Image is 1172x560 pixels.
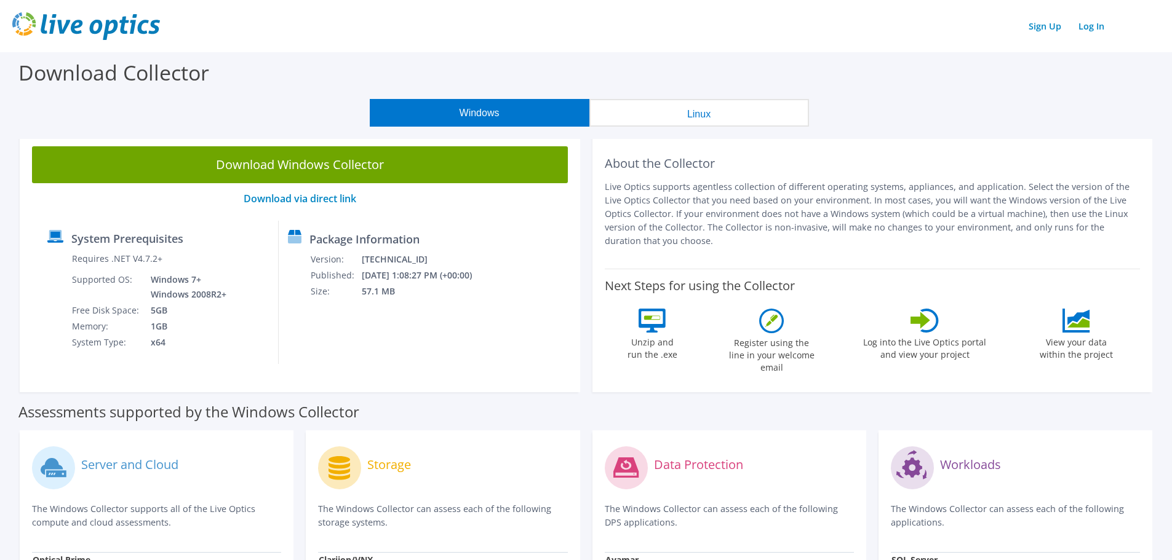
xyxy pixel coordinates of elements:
[71,302,142,318] td: Free Disk Space:
[1032,333,1120,361] label: View your data within the project
[18,406,359,418] label: Assessments supported by the Windows Collector
[142,272,229,302] td: Windows 7+ Windows 2008R2+
[361,267,488,283] td: [DATE] 1:08:27 PM (+00:00)
[361,251,488,267] td: [TECHNICAL_ID]
[605,502,854,529] p: The Windows Collector can assess each of the following DPS applications.
[310,267,361,283] td: Published:
[318,502,567,529] p: The Windows Collector can assess each of the following storage systems.
[863,333,987,361] label: Log into the Live Optics portal and view your project
[1072,17,1110,35] a: Log In
[72,253,162,265] label: Requires .NET V4.7.2+
[654,459,743,471] label: Data Protection
[589,99,809,127] button: Linux
[244,192,356,205] a: Download via direct link
[81,459,178,471] label: Server and Cloud
[32,146,568,183] a: Download Windows Collector
[940,459,1001,471] label: Workloads
[18,58,209,87] label: Download Collector
[32,502,281,529] p: The Windows Collector supports all of the Live Optics compute and cloud assessments.
[71,318,142,334] td: Memory:
[142,318,229,334] td: 1GB
[725,333,818,374] label: Register using the line in your welcome email
[1023,17,1067,35] a: Sign Up
[310,251,361,267] td: Version:
[142,302,229,318] td: 5GB
[309,233,420,245] label: Package Information
[605,156,1141,171] h2: About the Collector
[310,283,361,299] td: Size:
[142,334,229,350] td: x64
[605,180,1141,248] p: Live Optics supports agentless collection of different operating systems, appliances, and applica...
[71,334,142,350] td: System Type:
[370,99,589,127] button: Windows
[71,232,183,245] label: System Prerequisites
[891,502,1140,529] p: The Windows Collector can assess each of the following applications.
[12,12,160,40] img: live_optics_svg.svg
[71,272,142,302] td: Supported OS:
[605,278,795,293] label: Next Steps for using the Collector
[361,283,488,299] td: 57.1 MB
[367,459,411,471] label: Storage
[624,333,680,361] label: Unzip and run the .exe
